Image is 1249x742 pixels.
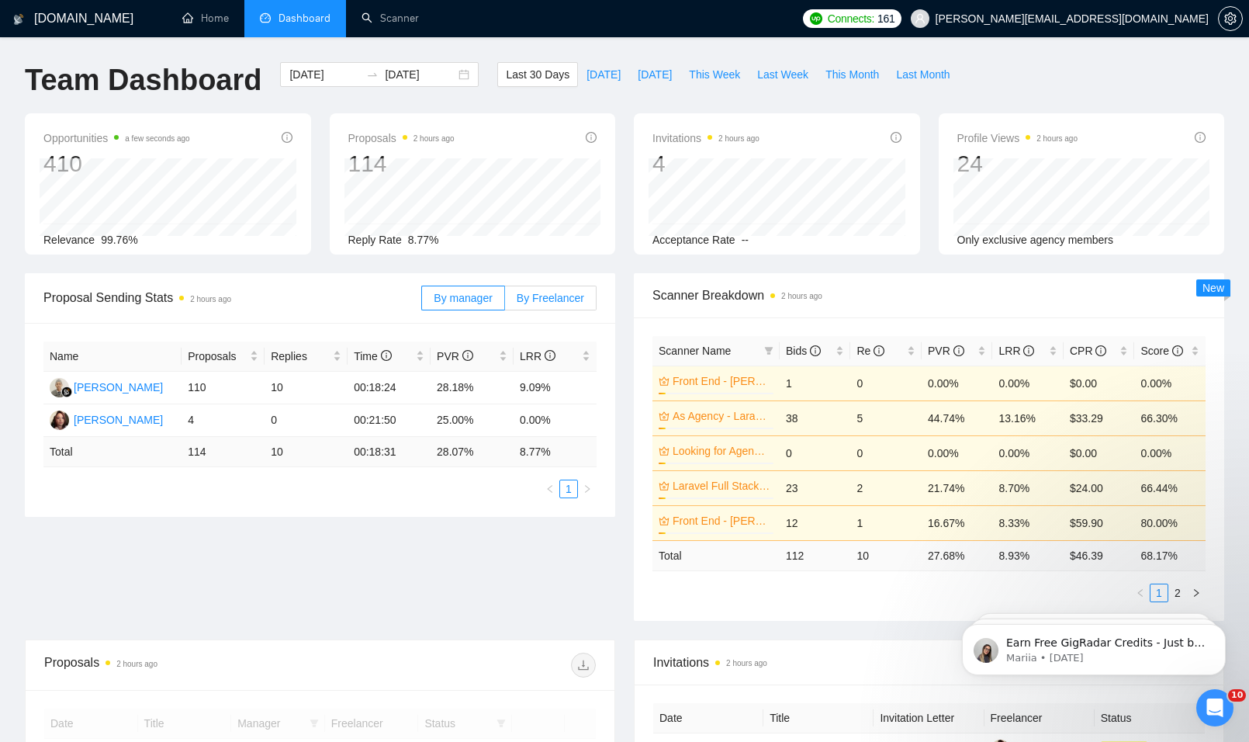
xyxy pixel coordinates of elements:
span: Profile Views [957,129,1078,147]
span: Connects: [828,10,874,27]
span: Invitations [653,653,1205,672]
img: DH [50,378,69,397]
td: 2 [850,470,922,505]
span: info-circle [1023,345,1034,356]
a: DH[PERSON_NAME] [50,380,163,393]
span: LRR [998,345,1034,357]
a: Looking for Agencies [673,442,770,459]
td: 66.44% [1134,470,1206,505]
th: Invitation Letter [874,703,984,733]
a: Front End - [PERSON_NAME] [673,373,770,390]
span: CPR [1070,345,1106,357]
td: 112 [780,540,851,570]
td: $33.29 [1064,400,1135,435]
td: Total [43,437,182,467]
span: New [1202,282,1224,294]
li: 2 [1168,584,1187,602]
img: logo [13,7,24,32]
th: Status [1095,703,1205,733]
td: 0.00% [992,435,1064,470]
td: 4 [182,404,265,437]
div: 24 [957,149,1078,179]
button: This Month [817,62,887,87]
span: crown [659,376,669,387]
time: a few seconds ago [125,134,189,143]
span: crown [659,411,669,421]
img: gigradar-bm.png [61,387,72,397]
td: $0.00 [1064,435,1135,470]
button: This Week [680,62,749,87]
span: By manager [434,292,492,304]
h1: Team Dashboard [25,62,261,99]
td: 25.00% [431,404,514,437]
img: LL [50,411,69,430]
span: info-circle [545,350,555,361]
td: 8.93 % [992,540,1064,570]
button: [DATE] [629,62,680,87]
td: 00:21:50 [348,404,431,437]
button: Last 30 Days [497,62,578,87]
td: $0.00 [1064,366,1135,400]
td: 28.07 % [431,437,514,467]
td: 13.16% [992,400,1064,435]
input: End date [385,66,455,83]
span: Replies [271,348,330,365]
button: right [578,480,597,498]
span: dashboard [260,12,271,23]
span: info-circle [1095,345,1106,356]
td: $24.00 [1064,470,1135,505]
td: 27.68 % [922,540,993,570]
td: 0.00% [922,435,993,470]
span: info-circle [282,132,292,143]
span: Opportunities [43,129,190,147]
span: 10 [1228,689,1246,702]
td: 0.00% [922,366,993,400]
div: [PERSON_NAME] [74,379,163,396]
span: 99.76% [101,234,137,246]
a: Laravel Full Stack - Senior [673,477,770,494]
td: 23 [780,470,851,505]
span: filter [761,339,777,362]
span: right [1192,588,1201,598]
td: 38 [780,400,851,435]
span: info-circle [810,345,821,356]
span: left [545,484,555,494]
time: 2 hours ago [726,659,767,667]
span: Only exclusive agency members [957,234,1114,246]
a: 2 [1169,584,1186,602]
td: $59.90 [1064,505,1135,540]
span: Scanner Name [659,345,731,357]
span: This Month [825,66,879,83]
th: Replies [265,342,348,372]
th: Freelancer [984,703,1095,733]
td: 1 [850,505,922,540]
button: left [541,480,559,498]
span: Last Week [757,66,808,83]
span: swap-right [366,68,379,81]
td: 10 [850,540,922,570]
a: LL[PERSON_NAME] [50,413,163,425]
span: 8.77% [408,234,439,246]
a: 1 [1150,584,1168,602]
div: 114 [348,149,455,179]
li: Previous Page [541,480,559,498]
span: Proposals [188,348,247,365]
span: Scanner Breakdown [652,286,1206,305]
span: [DATE] [586,66,621,83]
span: info-circle [462,350,473,361]
td: 1 [780,366,851,400]
td: 0.00% [514,404,597,437]
time: 2 hours ago [413,134,455,143]
td: 80.00% [1134,505,1206,540]
td: 8.70% [992,470,1064,505]
button: [DATE] [578,62,629,87]
li: Next Page [1187,584,1206,602]
span: Invitations [652,129,759,147]
span: info-circle [1195,132,1206,143]
td: 110 [182,372,265,404]
span: Acceptance Rate [652,234,735,246]
span: filter [764,346,773,355]
span: left [1136,588,1145,598]
span: setting [1219,12,1242,25]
